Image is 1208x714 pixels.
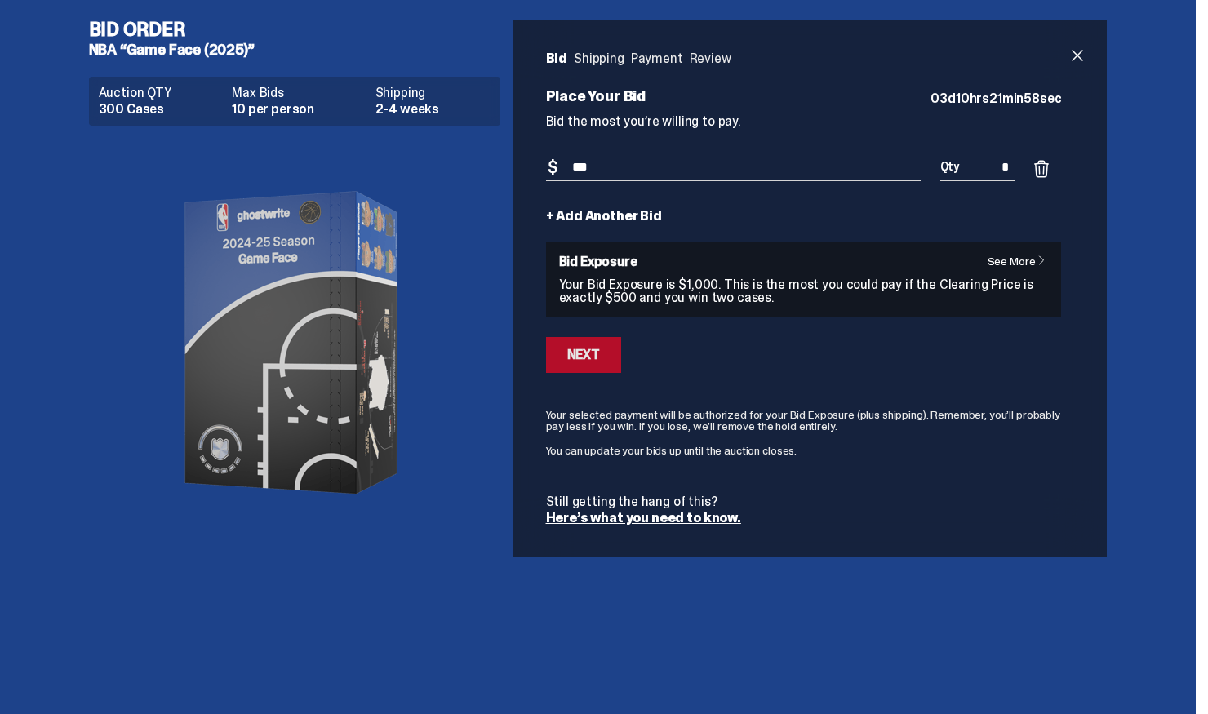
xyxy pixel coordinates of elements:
[546,509,741,526] a: Here’s what you need to know.
[559,278,1049,304] p: Your Bid Exposure is $1,000. This is the most you could pay if the Clearing Price is exactly $500...
[988,255,1055,267] a: See More
[956,90,970,107] span: 10
[559,255,1049,268] h6: Bid Exposure
[546,445,1062,456] p: You can update your bids up until the auction closes.
[546,495,1062,508] p: Still getting the hang of this?
[1024,90,1040,107] span: 58
[930,92,1061,105] p: d hrs min sec
[930,90,948,107] span: 03
[99,86,223,100] dt: Auction QTY
[89,42,513,57] h5: NBA “Game Face (2025)”
[548,159,557,175] span: $
[546,210,662,223] a: + Add Another Bid
[89,20,513,39] h4: Bid Order
[99,103,223,116] dd: 300 Cases
[567,348,600,361] div: Next
[546,89,931,104] p: Place Your Bid
[131,139,458,547] img: product image
[546,50,568,67] a: Bid
[546,115,1062,128] p: Bid the most you’re willing to pay.
[546,409,1062,432] p: Your selected payment will be authorized for your Bid Exposure (plus shipping). Remember, you’ll ...
[375,86,491,100] dt: Shipping
[375,103,491,116] dd: 2-4 weeks
[232,86,365,100] dt: Max Bids
[546,337,621,373] button: Next
[940,161,960,172] span: Qty
[232,103,365,116] dd: 10 per person
[989,90,1002,107] span: 21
